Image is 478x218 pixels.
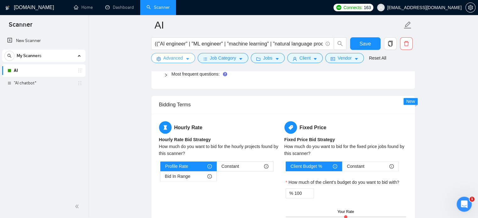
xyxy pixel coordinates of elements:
[389,164,394,168] span: info-circle
[284,137,335,142] b: Fixed Price Bid Strategy
[77,81,82,86] span: holder
[293,56,297,61] span: user
[164,73,168,77] span: right
[210,55,236,61] span: Job Category
[159,121,282,134] h5: Hourly Rate
[165,162,188,171] span: Profile Rate
[406,99,415,104] span: New
[155,40,323,48] input: Search Freelance Jobs...
[275,56,279,61] span: caret-down
[360,40,371,48] span: Save
[2,35,85,47] li: New Scanner
[5,54,14,58] span: search
[347,162,365,171] span: Constant
[146,5,170,10] a: searchScanner
[364,4,371,11] span: 163
[369,55,386,61] a: Reset All
[400,41,412,46] span: delete
[151,53,195,63] button: settingAdvancedcaret-down
[457,197,472,212] iframe: Intercom live chat
[203,56,207,61] span: bars
[2,50,85,89] li: My Scanners
[159,67,407,81] div: Most frequent questions:
[286,179,399,186] label: How much of the client's budget do you want to bid with?
[75,203,81,210] span: double-left
[343,4,362,11] span: Connects:
[74,5,93,10] a: homeHome
[207,174,212,178] span: info-circle
[291,162,322,171] span: Client Budget %
[294,189,314,198] input: How much of the client's budget do you want to bid with?
[284,121,407,134] h5: Fixed Price
[333,164,337,168] span: info-circle
[354,56,359,61] span: caret-down
[465,3,475,13] button: setting
[338,209,354,215] div: Your Rate
[239,56,243,61] span: caret-down
[264,164,268,168] span: info-circle
[163,55,183,61] span: Advanced
[159,137,211,142] b: Hourly Rate Bid Strategy
[159,121,172,134] span: hourglass
[263,55,272,61] span: Jobs
[155,17,402,33] input: Scanner name...
[326,42,330,46] span: info-circle
[222,71,228,77] div: Tooltip anchor
[14,64,74,77] a: AI
[284,143,407,157] div: How much do you want to bid for the fixed price jobs found by this scanner?
[284,121,297,134] span: tag
[5,3,10,13] img: logo
[7,35,80,47] a: New Scanner
[14,77,74,89] a: "AI chatbot*
[287,53,323,63] button: userClientcaret-down
[207,164,212,168] span: info-circle
[4,20,37,33] span: Scanner
[470,197,475,202] span: 1
[4,51,14,61] button: search
[165,172,190,181] span: Bid In Range
[313,56,317,61] span: caret-down
[350,37,381,50] button: Save
[159,143,282,157] div: How much do you want to bid for the hourly projects found by this scanner?
[185,56,190,61] span: caret-down
[77,68,82,73] span: holder
[384,41,396,46] span: copy
[299,55,311,61] span: Client
[334,37,346,50] button: search
[338,55,351,61] span: Vendor
[17,50,41,62] span: My Scanners
[404,21,412,29] span: edit
[157,56,161,61] span: setting
[325,53,364,63] button: idcardVendorcaret-down
[251,53,285,63] button: folderJobscaret-down
[384,37,397,50] button: copy
[172,72,220,77] a: Most frequent questions:
[379,5,383,10] span: user
[198,53,248,63] button: barsJob Categorycaret-down
[331,56,335,61] span: idcard
[400,37,413,50] button: delete
[334,41,346,46] span: search
[159,96,407,114] div: Bidding Terms
[336,5,341,10] img: upwork-logo.png
[105,5,134,10] a: dashboardDashboard
[465,5,475,10] a: setting
[222,162,239,171] span: Constant
[256,56,261,61] span: folder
